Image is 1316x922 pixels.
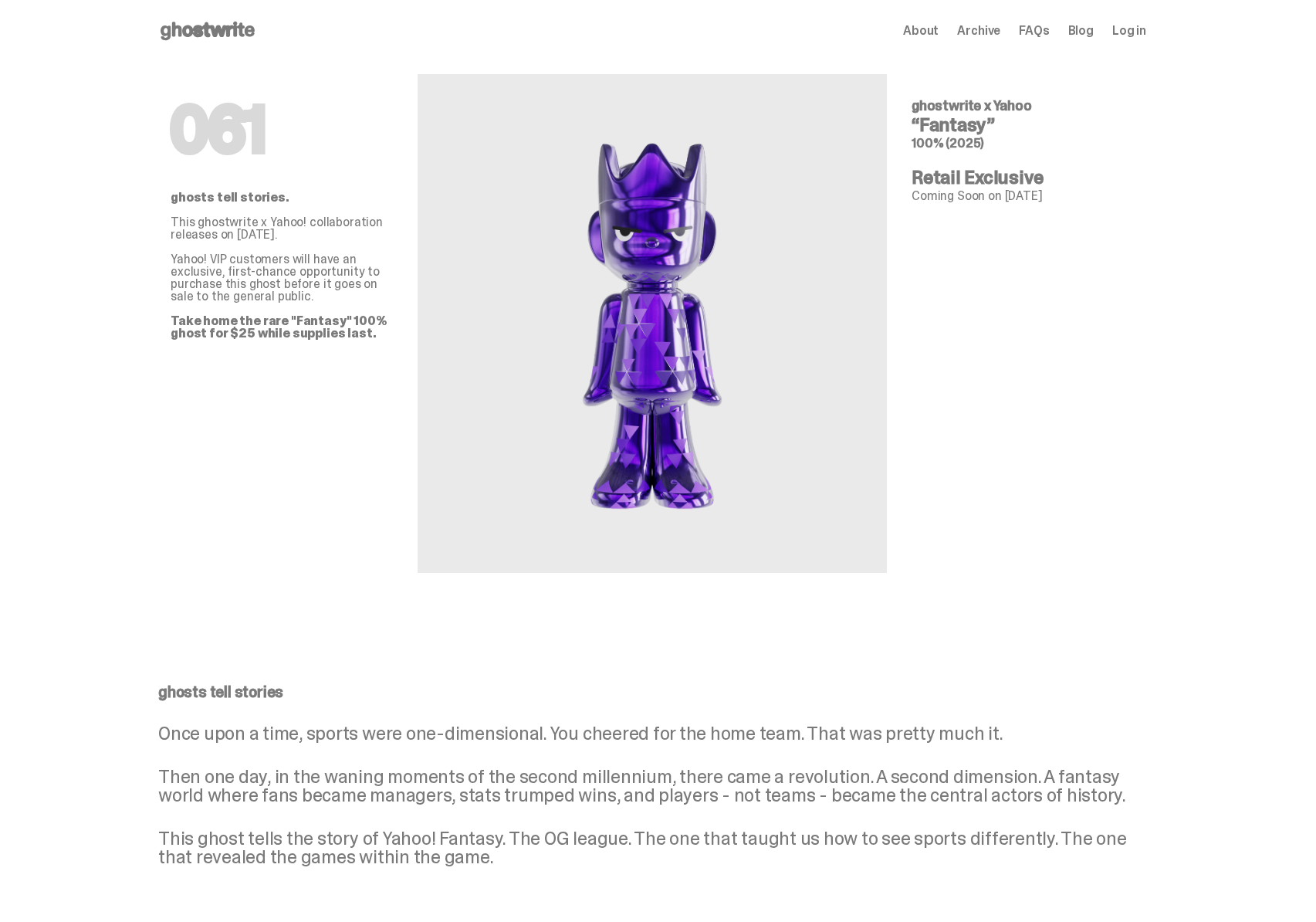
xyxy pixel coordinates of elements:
p: This ghost tells the story of Yahoo! Fantasy. The OG league. The one that taught us how to see sp... [158,829,1146,866]
p: ghosts tell stories [158,684,1146,700]
span: 100% (2025) [912,135,984,151]
p: This ghostwrite x Yahoo! collaboration releases on [DATE]. [171,216,393,241]
a: Log in [1112,25,1146,37]
strong: Take home the rare "Fantasy" 100% ghost for $25 while supplies last. [171,313,387,341]
p: Then one day, in the waning moments of the second millennium, there came a revolution. A second d... [158,768,1146,805]
p: Once upon a time, sports were one-dimensional. You cheered for the home team. That was pretty muc... [158,724,1146,743]
p: Coming Soon on [DATE] [912,190,1134,202]
a: Archive [957,25,1000,37]
span: ghostwrite x Yahoo [912,97,1032,115]
h1: 061 [171,99,393,161]
a: FAQs [1019,25,1049,37]
p: ghosts tell stories. [171,192,393,204]
a: Blog [1068,25,1094,37]
a: About [903,25,939,37]
h4: “Fantasy” [912,116,1134,134]
p: Yahoo! VIP customers will have an exclusive, first-chance opportunity to purchase this ghost befo... [171,241,393,340]
h4: Retail Exclusive [912,168,1134,187]
img: Yahoo&ldquo;Fantasy&rdquo; [482,111,822,536]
